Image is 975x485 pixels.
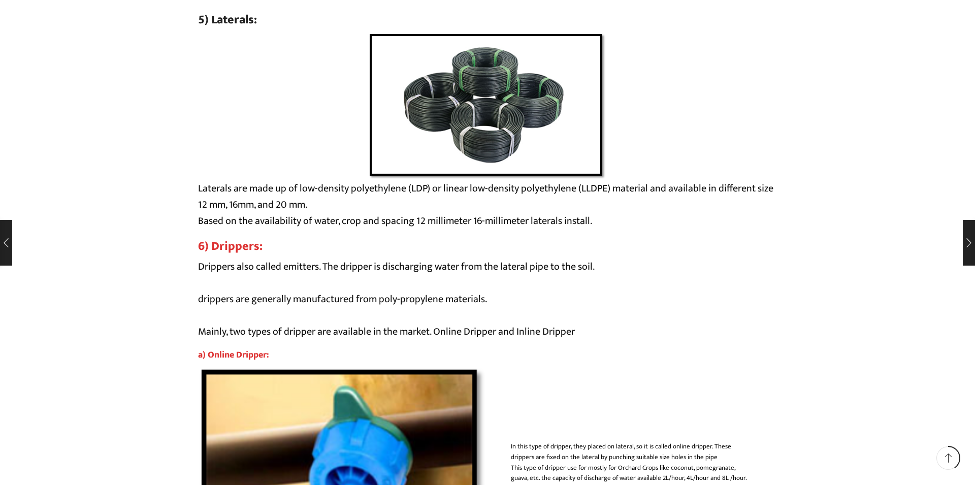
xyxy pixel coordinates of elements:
[198,258,777,340] p: Drippers also called emitters. The dripper is discharging water from the lateral pipe to the soil...
[511,441,754,483] p: In this type of dripper, they placed on lateral, so it is called online dripper. These drippers a...
[198,239,777,254] h3: 6) Drippers:
[198,350,777,361] h4: a) Online Dripper:
[198,10,257,30] a: 5) Laterals:
[198,180,777,229] p: Laterals are made up of low-density polyethylene (LDP) or linear low-density polyethylene (LLDPE)...
[368,33,607,180] img: Laterals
